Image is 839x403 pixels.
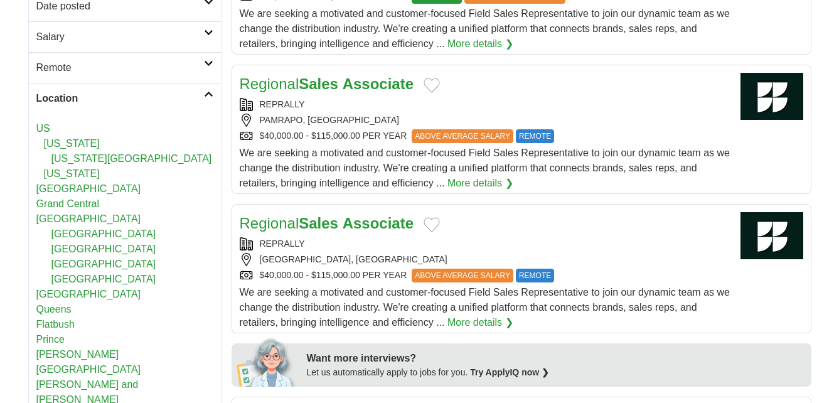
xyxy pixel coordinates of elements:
strong: Associate [343,75,414,92]
a: [GEOGRAPHIC_DATA] [36,364,141,375]
div: REPRALLY [240,98,730,111]
a: [GEOGRAPHIC_DATA] [36,183,141,194]
div: $40,000.00 - $115,000.00 PER YEAR [240,269,730,282]
a: More details ❯ [447,176,513,191]
a: [GEOGRAPHIC_DATA] [36,289,141,299]
div: PAMRAPO, [GEOGRAPHIC_DATA] [240,114,730,127]
img: apply-iq-scientist.png [237,336,297,387]
a: Try ApplyIQ now ❯ [470,367,549,377]
div: Want more interviews? [307,351,804,366]
strong: Associate [343,215,414,232]
a: [GEOGRAPHIC_DATA] [51,228,156,239]
span: We are seeking a motivated and customer-focused Field Sales Representative to join our dynamic te... [240,8,730,49]
a: RegionalSales Associate [240,75,414,92]
a: Salary [29,21,221,52]
a: Prince [36,334,65,345]
a: Flatbush [36,319,75,330]
button: Add to favorite jobs [424,217,440,232]
a: [US_STATE][GEOGRAPHIC_DATA] [51,153,212,164]
a: [GEOGRAPHIC_DATA] [51,259,156,269]
div: $40,000.00 - $115,000.00 PER YEAR [240,129,730,143]
span: ABOVE AVERAGE SALARY [412,129,513,143]
a: More details ❯ [447,315,513,330]
h2: Salary [36,30,204,45]
a: RegionalSales Associate [240,215,414,232]
img: Company logo [740,73,803,120]
a: [GEOGRAPHIC_DATA] [51,244,156,254]
img: Company logo [740,212,803,259]
div: [GEOGRAPHIC_DATA], [GEOGRAPHIC_DATA] [240,253,730,266]
span: We are seeking a motivated and customer-focused Field Sales Representative to join our dynamic te... [240,287,730,328]
a: [US_STATE] [44,138,100,149]
a: [US_STATE] [44,168,100,179]
a: Location [29,83,221,114]
a: [GEOGRAPHIC_DATA] [36,213,141,224]
span: REMOTE [516,129,554,143]
a: [PERSON_NAME] [36,349,119,360]
a: US [36,123,50,134]
button: Add to favorite jobs [424,78,440,93]
span: We are seeking a motivated and customer-focused Field Sales Representative to join our dynamic te... [240,148,730,188]
a: [GEOGRAPHIC_DATA] [51,274,156,284]
h2: Location [36,91,204,106]
div: Let us automatically apply to jobs for you. [307,366,804,379]
a: Remote [29,52,221,83]
h2: Remote [36,60,204,75]
a: Queens [36,304,72,314]
span: ABOVE AVERAGE SALARY [412,269,513,282]
span: REMOTE [516,269,554,282]
a: Grand Central [36,198,100,209]
strong: Sales [299,75,338,92]
strong: Sales [299,215,338,232]
a: More details ❯ [447,36,513,51]
div: REPRALLY [240,237,730,250]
